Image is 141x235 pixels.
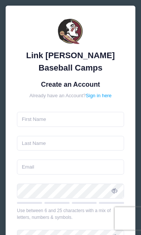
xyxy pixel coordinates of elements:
img: Link Jarrett Baseball Camps [56,17,86,47]
h1: Create an Account [17,81,124,89]
input: Last Name [17,136,124,151]
input: Email [17,160,124,175]
a: Sign in here [86,93,112,98]
div: Link [PERSON_NAME] Baseball Camps [17,49,124,74]
input: First Name [17,112,124,127]
div: Already have an Account? [17,92,124,99]
div: Use between 6 and 25 characters with a mix of letters, numbers & symbols. [17,207,124,221]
